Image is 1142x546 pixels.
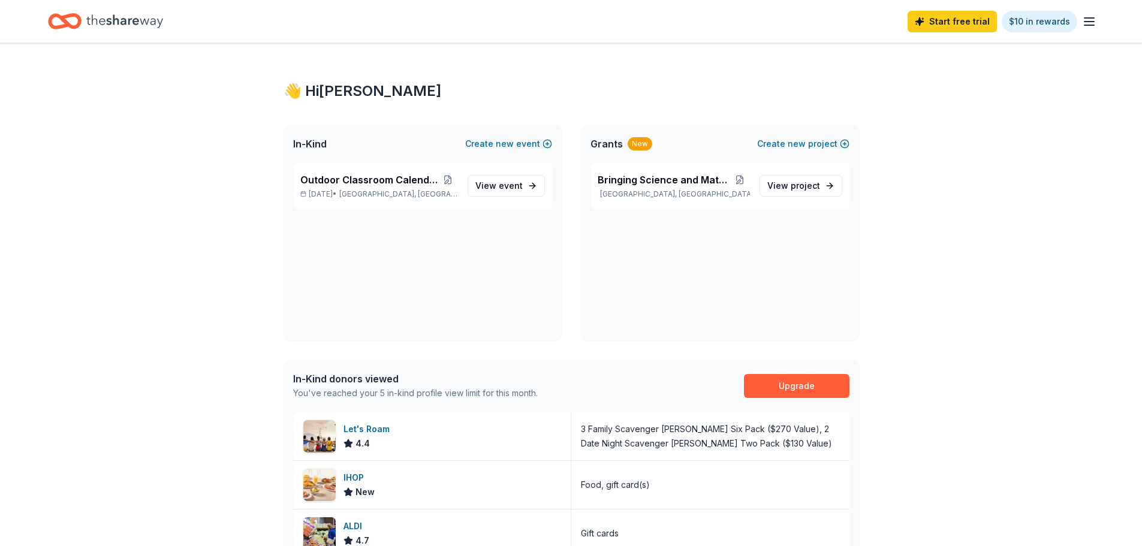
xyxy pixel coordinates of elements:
[598,173,730,187] span: Bringing Science and Math to Life
[581,526,619,541] div: Gift cards
[355,485,375,499] span: New
[465,137,552,151] button: Createnewevent
[284,82,859,101] div: 👋 Hi [PERSON_NAME]
[767,179,820,193] span: View
[744,374,849,398] a: Upgrade
[760,175,842,197] a: View project
[581,478,650,492] div: Food, gift card(s)
[598,189,750,199] p: [GEOGRAPHIC_DATA], [GEOGRAPHIC_DATA]
[908,11,997,32] a: Start free trial
[300,173,438,187] span: Outdoor Classroom Calendar Raffle
[468,175,545,197] a: View event
[339,189,457,199] span: [GEOGRAPHIC_DATA], [GEOGRAPHIC_DATA]
[628,137,652,150] div: New
[343,519,369,533] div: ALDI
[48,7,163,35] a: Home
[496,137,514,151] span: new
[791,180,820,191] span: project
[581,422,840,451] div: 3 Family Scavenger [PERSON_NAME] Six Pack ($270 Value), 2 Date Night Scavenger [PERSON_NAME] Two ...
[293,137,327,151] span: In-Kind
[303,469,336,501] img: Image for IHOP
[343,470,375,485] div: IHOP
[303,420,336,453] img: Image for Let's Roam
[293,372,538,386] div: In-Kind donors viewed
[343,422,394,436] div: Let's Roam
[1002,11,1077,32] a: $10 in rewards
[475,179,523,193] span: View
[293,386,538,400] div: You've reached your 5 in-kind profile view limit for this month.
[499,180,523,191] span: event
[757,137,849,151] button: Createnewproject
[590,137,623,151] span: Grants
[300,189,458,199] p: [DATE] •
[788,137,806,151] span: new
[355,436,370,451] span: 4.4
